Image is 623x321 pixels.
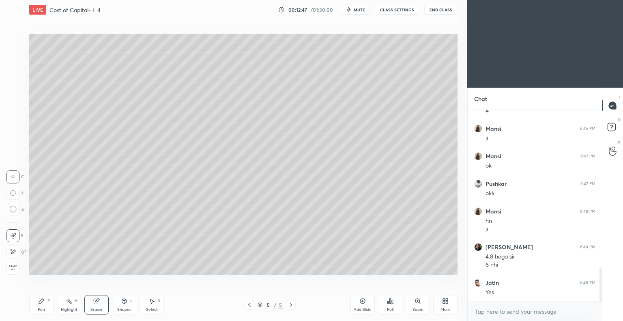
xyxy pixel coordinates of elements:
[618,94,621,100] p: T
[6,229,24,242] div: E
[354,7,365,13] span: mute
[486,208,501,215] h6: Mansi
[146,308,158,312] div: Select
[580,154,595,159] div: 6:47 PM
[47,299,50,303] div: P
[474,243,482,251] img: 2e972bb6784346fbb5b0f346d15f8e14.jpg
[474,207,482,215] img: b137017f73484cc7923310233620ab81.jpg
[49,6,101,14] h4: Cost of Capital- L 4
[6,246,27,259] div: E
[486,225,595,233] div: ji
[375,5,419,15] button: CLASS SETTINGS
[6,170,24,183] div: C
[274,302,276,307] div: /
[61,308,77,312] div: Highlight
[486,180,507,187] h6: Pushkar
[354,308,372,312] div: Add Slide
[580,126,595,131] div: 6:46 PM
[424,5,458,15] button: End Class
[474,152,482,160] img: b137017f73484cc7923310233620ab81.jpg
[440,308,451,312] div: More
[29,5,46,15] div: LIVE
[412,308,423,312] div: Zoom
[486,134,595,142] div: ji
[90,308,103,312] div: Eraser
[486,190,595,198] div: okk
[486,289,595,297] div: Yes
[486,107,595,115] div: 4
[580,245,595,250] div: 6:48 PM
[158,299,160,303] div: S
[486,217,595,225] div: hn
[468,110,602,302] div: grid
[618,117,621,123] p: D
[474,180,482,188] img: 6141478f27b041638389d482461002bd.jpg
[474,125,482,133] img: b137017f73484cc7923310233620ab81.jpg
[580,280,595,285] div: 6:48 PM
[6,203,24,216] div: Z
[486,125,501,132] h6: Mansi
[486,243,533,251] h6: [PERSON_NAME]
[468,88,494,110] p: Chat
[486,253,595,261] div: 4.8 hoga sir
[130,299,133,303] div: L
[6,187,24,200] div: X
[7,265,19,271] span: Erase all
[117,308,131,312] div: Shapes
[341,5,370,15] button: mute
[387,308,393,312] div: Poll
[278,301,283,308] div: 5
[474,279,482,287] img: 6b0c131c2e12481b881bef790954fa57.jpg
[617,140,621,146] p: G
[486,162,595,170] div: ok
[264,302,272,307] div: 5
[38,308,45,312] div: Pen
[486,279,499,287] h6: Jatin
[486,153,501,160] h6: Mansi
[75,299,77,303] div: H
[486,261,595,269] div: 6 nhi
[580,181,595,186] div: 6:47 PM
[580,209,595,214] div: 6:48 PM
